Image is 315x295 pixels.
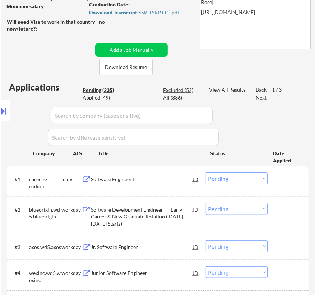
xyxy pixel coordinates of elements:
div: #1 [15,176,23,183]
div: #3 [15,244,23,251]
input: Search by title (case sensitive) [48,129,219,146]
div: Date Applied [273,150,300,164]
div: JD [192,172,199,185]
div: JD [192,266,199,279]
div: #2 [15,206,23,213]
div: JD [192,203,199,216]
div: JD [192,240,199,253]
div: workday [61,244,82,251]
button: Add a Job Manually [95,43,168,57]
div: blueorigin.wd5.blueorigin [29,206,61,220]
div: View All Results [209,86,247,93]
div: careers-iridium [29,176,61,190]
strong: Minimum salary: [6,3,45,9]
div: icims [61,176,82,183]
div: SSR_TSRPT (1).pdf [89,10,189,15]
div: Excluded (52) [163,87,199,94]
strong: Graduation Date: [89,1,130,8]
div: All (336) [163,94,199,101]
div: Next [256,94,267,101]
div: workday [61,269,82,277]
div: Software Engineer I [91,176,193,183]
a: Download Transcript:SSR_TSRPT (1).pdf [89,10,189,17]
div: workday [61,206,82,213]
div: Software Development Engineer I – Early Career & New Graduate Rotation ([DATE]-[DATE] Starts) [91,206,193,227]
div: Jr. Software Engineer [91,244,193,251]
strong: Download Transcript: [89,9,139,15]
div: no [99,18,120,26]
strong: Will need Visa to work in that country now/future?: [7,19,96,32]
div: axos.wd5.axos [29,244,61,251]
div: Status [210,147,263,160]
div: Junior Software Engineer [91,269,193,277]
input: Search by company (case sensitive) [51,107,213,124]
div: #4 [15,269,23,277]
div: Title [98,150,203,157]
div: 1 / 3 [272,86,288,93]
div: Back [256,86,267,93]
div: wexinc.wd5.wexinc [29,269,61,284]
